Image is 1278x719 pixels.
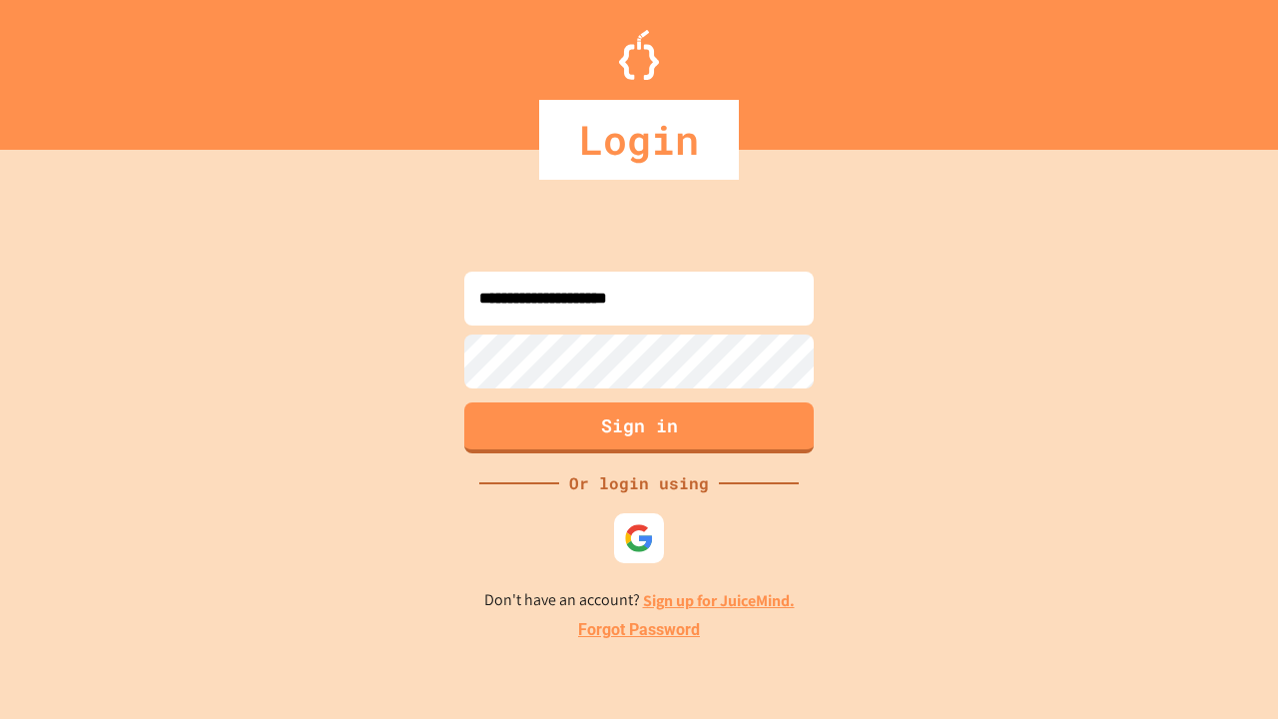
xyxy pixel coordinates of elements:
p: Don't have an account? [484,588,795,613]
a: Forgot Password [578,618,700,642]
a: Sign up for JuiceMind. [643,590,795,611]
button: Sign in [464,402,814,453]
img: google-icon.svg [624,523,654,553]
img: Logo.svg [619,30,659,80]
div: Login [539,100,739,180]
div: Or login using [559,471,719,495]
